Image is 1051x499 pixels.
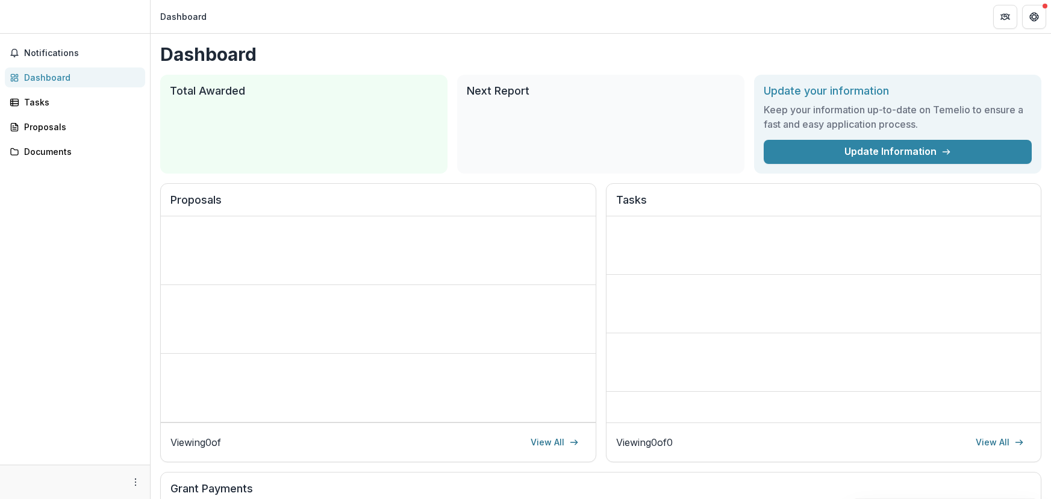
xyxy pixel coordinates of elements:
nav: breadcrumb [155,8,211,25]
button: Get Help [1022,5,1046,29]
h2: Tasks [616,193,1032,216]
div: Dashboard [24,71,136,84]
a: Update Information [764,140,1032,164]
h2: Total Awarded [170,84,438,98]
h2: Next Report [467,84,735,98]
button: Notifications [5,43,145,63]
h2: Update your information [764,84,1032,98]
p: Viewing 0 of [170,435,221,450]
button: More [128,475,143,489]
a: Tasks [5,92,145,112]
a: Documents [5,142,145,162]
a: Dashboard [5,67,145,87]
button: Partners [993,5,1017,29]
div: Dashboard [160,10,207,23]
p: Viewing 0 of 0 [616,435,673,450]
div: Tasks [24,96,136,108]
h2: Proposals [170,193,586,216]
h3: Keep your information up-to-date on Temelio to ensure a fast and easy application process. [764,102,1032,131]
a: View All [523,433,586,452]
div: Proposals [24,121,136,133]
h1: Dashboard [160,43,1041,65]
div: Documents [24,145,136,158]
a: Proposals [5,117,145,137]
span: Notifications [24,48,140,58]
a: View All [968,433,1031,452]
